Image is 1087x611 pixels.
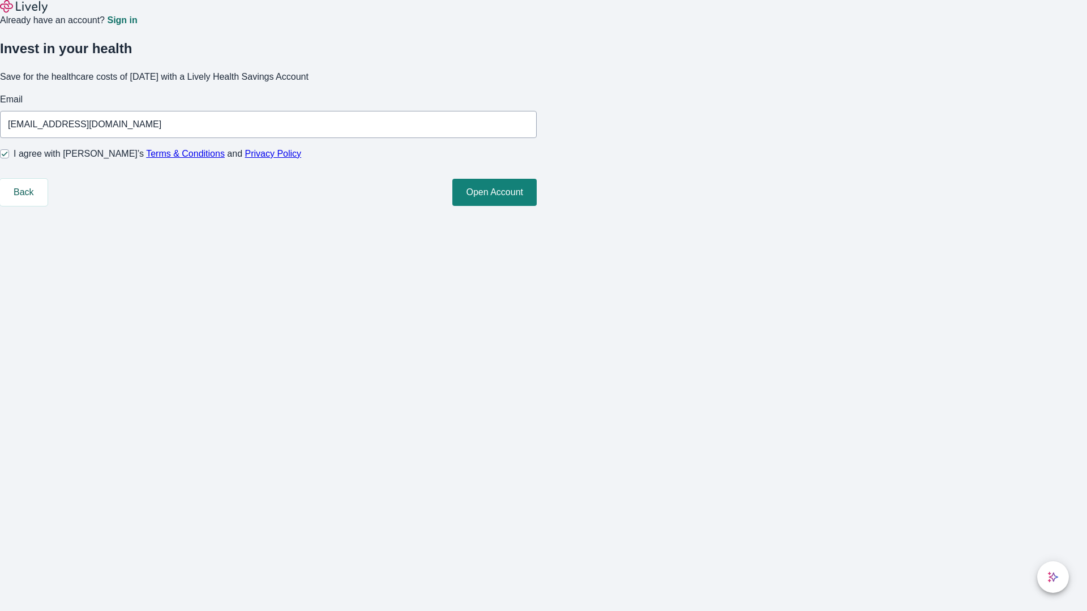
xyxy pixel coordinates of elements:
span: I agree with [PERSON_NAME]’s and [14,147,301,161]
a: Privacy Policy [245,149,302,158]
a: Terms & Conditions [146,149,225,158]
svg: Lively AI Assistant [1047,571,1059,583]
button: Open Account [452,179,537,206]
a: Sign in [107,16,137,25]
button: chat [1037,561,1069,593]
